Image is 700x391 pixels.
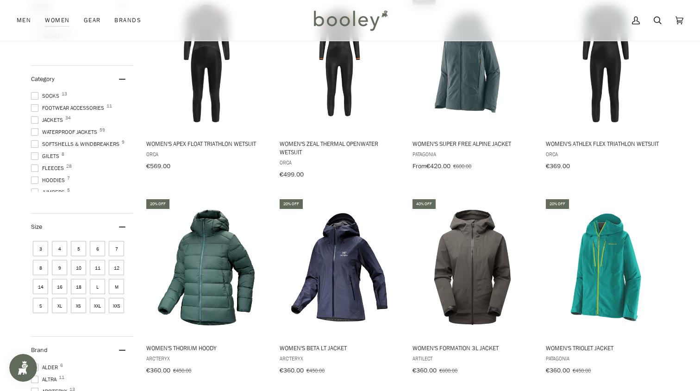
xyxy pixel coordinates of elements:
[62,152,64,157] span: 8
[412,150,532,158] span: Patagonia
[146,354,266,362] span: Arc'teryx
[31,346,48,354] span: Brand
[31,222,42,231] span: Size
[412,162,426,170] span: From
[280,139,400,156] span: Women's Zeal Thermal Openwater Wetsuit
[146,366,170,375] span: €360.00
[90,241,105,256] span: Size: 6
[31,363,61,372] span: Alder
[109,241,124,256] span: Size: 7
[52,279,67,294] span: Size: 16
[145,198,268,378] a: Women's Thorium Hoody
[278,206,401,329] img: Arc'Teryx Women's Beta LT Jacket Black Sapphire - Booley Galway
[426,162,450,170] span: €420.00
[280,199,303,209] div: 20% off
[439,366,457,374] span: €600.00
[65,116,71,120] span: 34
[52,241,67,256] span: Size: 4
[546,139,666,148] span: Women's Athlex Flex Triathlon Wetsuit
[109,279,124,294] span: Size: M
[412,366,437,375] span: €360.00
[280,366,304,375] span: €360.00
[67,176,70,181] span: 7
[544,206,667,329] img: Patagonia Women's Triolet Jacket Subtidal Blue - Booley Galway
[17,16,31,25] span: Men
[546,150,666,158] span: Orca
[31,104,107,112] span: Footwear Accessories
[60,363,63,368] span: 6
[33,279,48,294] span: Size: 14
[90,260,105,275] span: Size: 11
[546,354,666,362] span: Patagonia
[546,344,666,352] span: Women's Triolet Jacket
[280,158,400,166] span: Orca
[412,354,532,362] span: Artilect
[33,298,48,313] span: Size: S
[109,260,124,275] span: Size: 12
[109,298,124,313] span: Size: XXS
[59,375,64,380] span: 11
[280,170,304,179] span: €499.00
[146,344,266,352] span: Women's Thorium Hoody
[546,366,570,375] span: €360.00
[9,354,37,382] iframe: Button to open loyalty program pop-up
[31,92,62,100] span: Socks
[31,152,62,160] span: Gilets
[412,139,532,148] span: Women's Super Free Alpine Jacket
[280,344,400,352] span: Women's Beta LT Jacket
[310,7,391,34] img: Booley
[546,199,569,209] div: 20% off
[31,164,67,172] span: Fleeces
[31,375,59,384] span: Altra
[412,199,436,209] div: 40% off
[71,241,86,256] span: Size: 5
[31,116,66,124] span: Jackets
[67,188,70,193] span: 5
[71,260,86,275] span: Size: 10
[45,16,69,25] span: Women
[31,188,68,196] span: Jumpers
[411,206,534,329] img: Artilect Women's Formation 3L Jacket Ash - Booley Galway
[62,92,67,96] span: 13
[146,199,169,209] div: 20% off
[546,162,570,170] span: €369.00
[71,279,86,294] span: Size: 18
[411,198,534,378] a: Women's Formation 3L Jacket
[31,176,68,184] span: Hoodies
[145,206,268,329] img: Arc'teryx Women's Thorium Hoody Boxcar - Booley Galway
[66,164,72,169] span: 28
[52,298,67,313] span: Size: XL
[453,162,471,170] span: €600.00
[146,139,266,148] span: Women's Apex Float Triathlon Wetsuit
[33,260,48,275] span: Size: 8
[52,260,67,275] span: Size: 9
[106,104,112,108] span: 11
[173,366,191,374] span: €450.00
[280,354,400,362] span: Arc'teryx
[71,298,86,313] span: Size: XS
[31,75,55,83] span: Category
[100,128,105,132] span: 59
[122,140,125,145] span: 9
[412,344,532,352] span: Women's Formation 3L Jacket
[544,2,667,125] img: Orca Women's Athlex Flex Triathlon Wetsuit Blue Flex - Booley Galway
[31,128,100,136] span: Waterproof Jackets
[146,150,266,158] span: Orca
[90,279,105,294] span: Size: L
[146,162,170,170] span: €569.00
[278,2,401,125] img: Orca Women's Zeal Thermal Openwater Wetsuit Black - Booley Galway
[114,16,141,25] span: Brands
[84,16,101,25] span: Gear
[544,198,667,378] a: Women's Triolet Jacket
[306,366,325,374] span: €450.00
[33,241,48,256] span: Size: 3
[278,198,401,378] a: Women's Beta LT Jacket
[90,298,105,313] span: Size: XXL
[31,140,122,148] span: Softshells & Windbreakers
[573,366,591,374] span: €450.00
